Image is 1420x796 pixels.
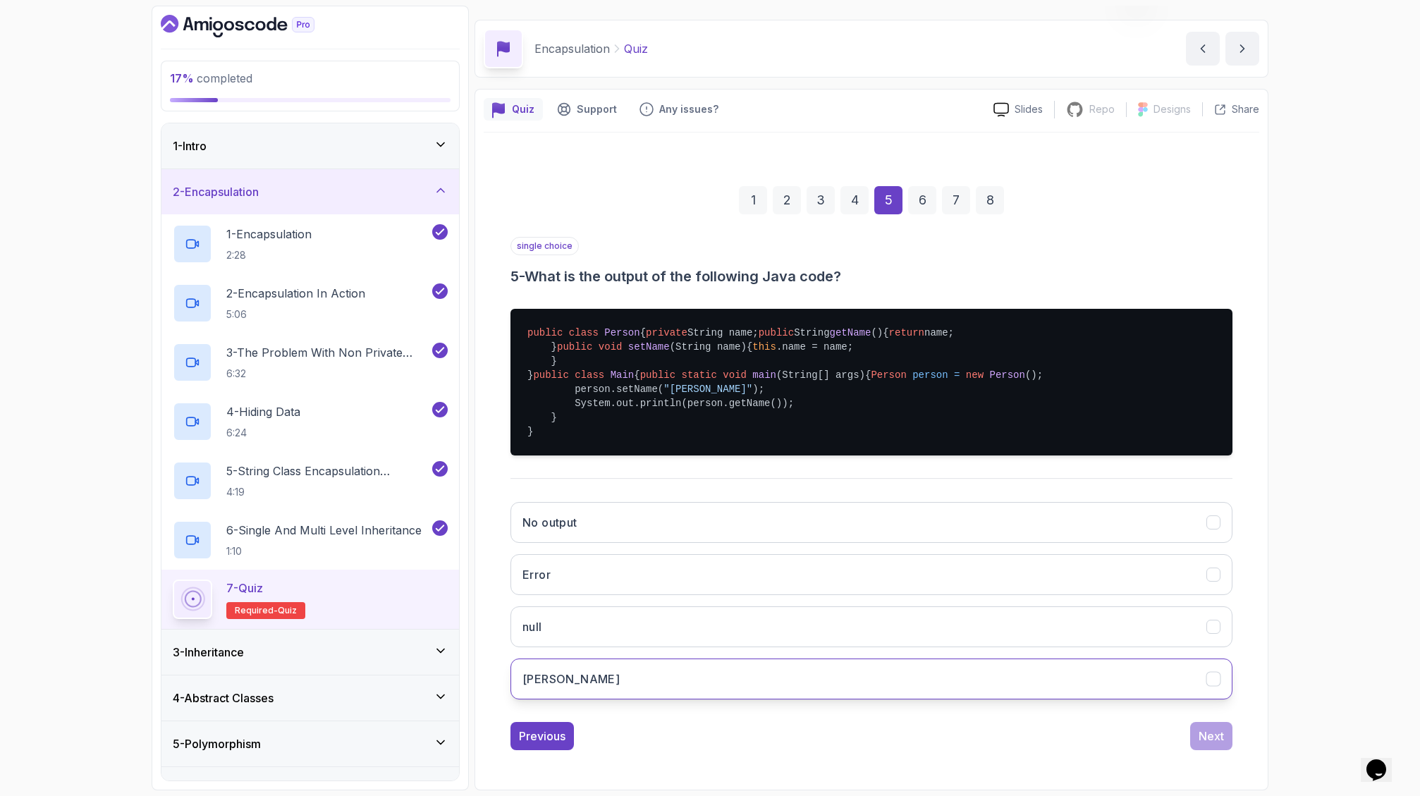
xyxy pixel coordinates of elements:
[628,341,670,353] span: setName
[527,327,563,338] span: public
[226,426,300,440] p: 6:24
[1361,740,1406,782] iframe: chat widget
[161,15,347,37] a: Dashboard
[739,186,767,214] div: 1
[173,690,274,706] h3: 4 - Abstract Classes
[871,327,883,338] span: ()
[173,580,448,619] button: 7-QuizRequired-quiz
[682,369,717,381] span: static
[173,520,448,560] button: 6-Single And Multi Level Inheritance1:10
[752,341,776,353] span: this
[226,248,312,262] p: 2:28
[604,327,639,338] span: Person
[1089,102,1115,116] p: Repo
[549,98,625,121] button: Support button
[173,137,207,154] h3: 1 - Intro
[1199,728,1224,745] div: Next
[510,554,1232,595] button: Error
[942,186,970,214] div: 7
[173,461,448,501] button: 5-String Class Encapsulation Exa,Mple4:19
[226,463,429,479] p: 5 - String Class Encapsulation Exa,Mple
[522,671,620,687] h3: [PERSON_NAME]
[640,369,675,381] span: public
[830,327,871,338] span: getName
[226,580,263,596] p: 7 - Quiz
[173,644,244,661] h3: 3 - Inheritance
[173,735,261,752] h3: 5 - Polymorphism
[226,485,429,499] p: 4:19
[723,369,747,381] span: void
[226,285,365,302] p: 2 - Encapsulation In Action
[235,605,278,616] span: Required-
[161,123,459,169] button: 1-Intro
[173,224,448,264] button: 1-Encapsulation2:28
[170,71,194,85] span: 17 %
[575,369,604,381] span: class
[226,403,300,420] p: 4 - Hiding Data
[161,630,459,675] button: 3-Inheritance
[557,341,592,353] span: public
[954,369,960,381] span: =
[773,186,801,214] div: 2
[1232,102,1259,116] p: Share
[889,327,924,338] span: return
[807,186,835,214] div: 3
[759,327,794,338] span: public
[522,514,577,531] h3: No output
[161,169,459,214] button: 2-Encapsulation
[976,186,1004,214] div: 8
[226,226,312,243] p: 1 - Encapsulation
[522,618,542,635] h3: null
[577,102,617,116] p: Support
[510,722,574,750] button: Previous
[170,71,252,85] span: completed
[569,327,599,338] span: class
[912,369,948,381] span: person
[1225,32,1259,66] button: next content
[908,186,936,214] div: 6
[1190,722,1232,750] button: Next
[1153,102,1191,116] p: Designs
[1186,32,1220,66] button: previous content
[173,343,448,382] button: 3-The Problem With Non Private Fields6:32
[670,341,747,353] span: (String name)
[510,267,1232,286] h3: 5 - What is the output of the following Java code?
[874,186,902,214] div: 5
[611,369,635,381] span: Main
[226,544,422,558] p: 1:10
[512,102,534,116] p: Quiz
[226,522,422,539] p: 6 - Single And Multi Level Inheritance
[173,402,448,441] button: 4-Hiding Data6:24
[646,327,687,338] span: private
[982,102,1054,117] a: Slides
[1202,102,1259,116] button: Share
[510,659,1232,699] button: John
[522,566,551,583] h3: Error
[752,369,776,381] span: main
[226,307,365,322] p: 5:06
[226,367,429,381] p: 6:32
[484,98,543,121] button: quiz button
[1015,102,1043,116] p: Slides
[510,237,579,255] p: single choice
[871,369,906,381] span: Person
[840,186,869,214] div: 4
[510,309,1232,455] pre: { String name; String { name; } { .name = name; } } { { (); person.setName( ); System.out.println...
[966,369,984,381] span: new
[776,369,865,381] span: (String[] args)
[534,40,610,57] p: Encapsulation
[278,605,297,616] span: quiz
[173,283,448,323] button: 2-Encapsulation In Action5:06
[173,183,259,200] h3: 2 - Encapsulation
[989,369,1024,381] span: Person
[519,728,565,745] div: Previous
[161,675,459,721] button: 4-Abstract Classes
[510,502,1232,543] button: No output
[161,721,459,766] button: 5-Polymorphism
[226,344,429,361] p: 3 - The Problem With Non Private Fields
[533,369,568,381] span: public
[663,384,752,395] span: "[PERSON_NAME]"
[599,341,623,353] span: void
[510,606,1232,647] button: null
[624,40,648,57] p: Quiz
